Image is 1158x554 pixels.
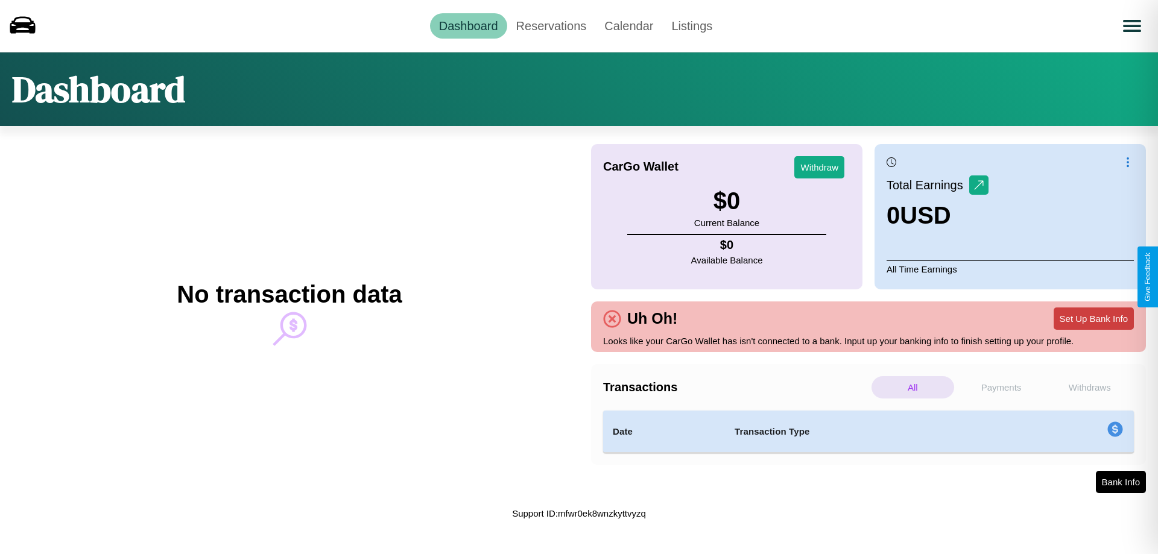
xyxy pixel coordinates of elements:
button: Set Up Bank Info [1054,307,1134,330]
p: Withdraws [1048,376,1131,398]
p: Support ID: mfwr0ek8wnzkyttvyzq [512,505,646,521]
h4: $ 0 [691,238,763,252]
table: simple table [603,411,1134,453]
button: Withdraw [794,156,844,178]
a: Reservations [507,13,596,39]
div: Give Feedback [1144,253,1152,301]
a: Calendar [595,13,662,39]
p: Total Earnings [887,174,969,196]
h4: Transaction Type [735,424,1008,439]
h2: No transaction data [177,281,402,308]
h3: 0 USD [887,202,989,229]
p: Available Balance [691,252,763,268]
h4: Date [613,424,715,439]
p: All [872,376,954,398]
h4: Uh Oh! [621,310,683,327]
a: Dashboard [430,13,507,39]
p: Payments [960,376,1043,398]
button: Bank Info [1096,471,1146,493]
p: Current Balance [694,215,759,231]
h1: Dashboard [12,65,185,114]
a: Listings [662,13,721,39]
h4: Transactions [603,380,868,394]
button: Open menu [1115,9,1149,43]
h4: CarGo Wallet [603,160,679,174]
p: All Time Earnings [887,260,1134,277]
h3: $ 0 [694,187,759,215]
p: Looks like your CarGo Wallet has isn't connected to a bank. Input up your banking info to finish ... [603,333,1134,349]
